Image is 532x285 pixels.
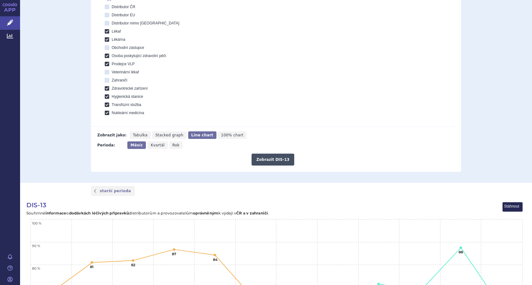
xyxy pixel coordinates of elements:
[112,5,135,9] span: Distributor ČR
[112,94,143,99] span: Hygienická stanice
[221,133,243,137] span: 100% chart
[112,13,135,17] span: Distributor EU
[91,186,135,196] a: starší perioda
[460,246,462,249] path: červen 2025, 87.50. L01AC01 THIOTEPA RIEMSER.
[69,211,129,215] tspan: dodávkách léčivých přípravků
[112,103,141,107] span: Transfúzní služba
[172,252,176,256] text: 87
[112,29,121,34] span: Lékař
[173,143,180,147] span: Rok
[130,143,143,147] span: Měsíc
[112,78,127,82] span: Zahraničí
[112,45,144,50] span: Obchodní zástupce
[32,221,41,225] text: 100 %
[112,54,166,58] span: Osoba poskytující zdravotní péči
[112,21,179,25] span: Distributor mimo [GEOGRAPHIC_DATA]
[112,37,125,42] span: Lékárna
[90,265,93,269] text: 81
[131,263,136,267] text: 82
[112,111,144,115] span: Nukleární medicína
[459,250,463,254] text: 88
[91,261,93,264] path: září 2024, 80.90. L01AC01 TEPADINA.
[112,70,139,74] span: Veterinární lékař
[45,211,66,215] tspan: informace
[214,254,216,256] path: prosinec 2024, 84.20. L01AC01 TEPADINA.
[97,141,124,149] div: Perioda:
[26,211,269,215] text: Souhrnné o distributorům a provozovatelům k výdeji v .
[155,133,183,137] span: Stacked graph
[32,266,40,271] text: 80 %
[236,211,268,215] tspan: ČR a v zahraničí
[112,62,135,66] span: Prodejce VLP
[151,143,164,147] span: Kvartál
[377,282,380,285] path: duben 2025, 71.40. L01AC01 THIOTEPA RIEMSER.
[213,257,218,262] text: 84
[132,259,134,262] path: říjen 2024, 81.80. L01AC01 TEPADINA.
[503,203,523,212] button: View chart menu, DIS-13
[26,201,46,209] span: DIS-13
[97,131,126,139] div: Zobrazit jako:
[133,133,147,137] span: Tabulka
[173,248,175,251] path: listopad 2024, 86.70. L01AC01 TEPADINA.
[193,211,218,215] tspan: oprávněným
[191,133,213,137] span: Line chart
[112,86,148,91] span: Zdravotnické zařízení
[32,244,40,248] text: 90 %
[252,154,294,166] button: Zobrazit DIS-13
